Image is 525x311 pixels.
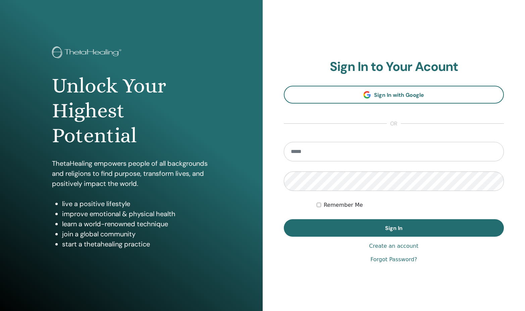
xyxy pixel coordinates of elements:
span: or [387,120,401,128]
h1: Unlock Your Highest Potential [52,73,210,148]
li: live a positive lifestyle [62,199,210,209]
label: Remember Me [324,201,363,209]
div: Keep me authenticated indefinitely or until I manually logout [317,201,504,209]
span: Sign In with Google [374,91,424,99]
p: ThetaHealing empowers people of all backgrounds and religions to find purpose, transform lives, a... [52,158,210,189]
h2: Sign In to Your Acount [284,59,504,75]
li: start a thetahealing practice [62,239,210,249]
span: Sign In [385,225,403,232]
li: improve emotional & physical health [62,209,210,219]
a: Create an account [369,242,418,250]
li: join a global community [62,229,210,239]
li: learn a world-renowned technique [62,219,210,229]
a: Sign In with Google [284,86,504,104]
a: Forgot Password? [370,256,417,264]
button: Sign In [284,219,504,237]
